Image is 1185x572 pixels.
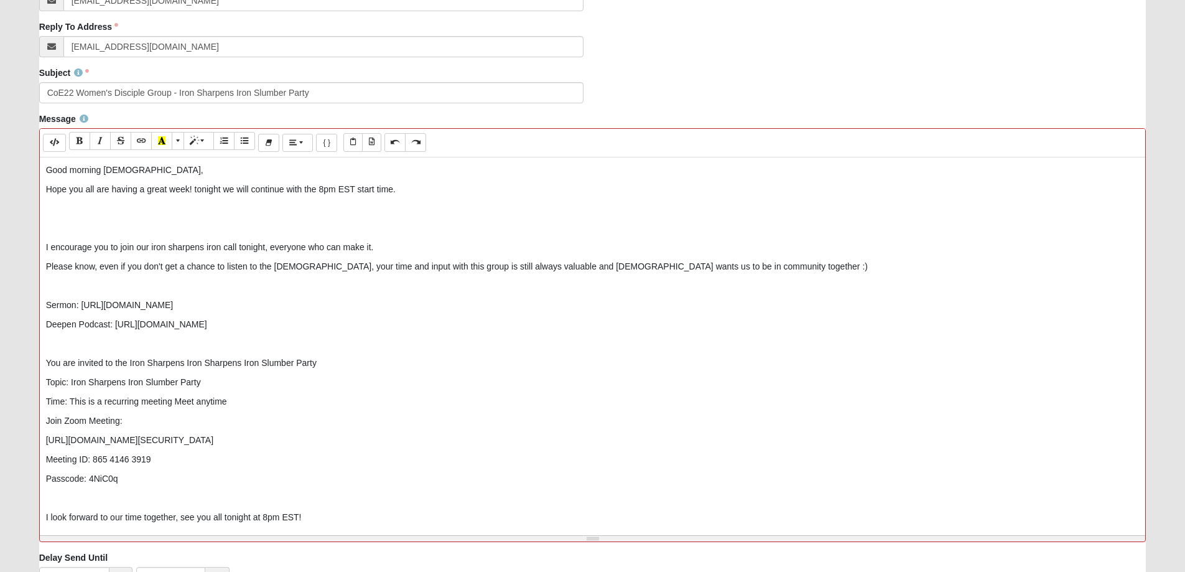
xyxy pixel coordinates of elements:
[213,132,235,150] button: Ordered list (CTRL+SHIFT+NUM8)
[384,133,406,151] button: Undo (CTRL+Z)
[46,511,1140,524] p: I look forward to our time together, see you all tonight at 8pm EST!
[39,551,108,564] label: Delay Send Until
[46,164,1140,177] p: Good morning [DEMOGRAPHIC_DATA],
[172,132,184,150] button: More Color
[46,260,1140,273] p: Please know, even if you don't get a chance to listen to the [DEMOGRAPHIC_DATA], your time and in...
[46,376,1140,389] p: Topic: Iron Sharpens Iron Slumber Party
[46,241,1140,254] p: I encourage you to join our iron sharpens iron call tonight, everyone who can make it.
[405,133,426,151] button: Redo (CTRL+Y)
[258,134,279,152] button: Remove Font Style (CTRL+\)
[362,133,381,151] button: Paste from Word
[282,134,313,152] button: Paragraph
[343,133,363,151] button: Paste Text
[46,299,1140,312] p: Sermon: [URL][DOMAIN_NAME]
[316,134,337,152] button: Merge Field
[39,113,88,125] label: Message
[90,132,111,150] button: Italic (CTRL+I)
[46,453,1140,466] p: Meeting ID: 865 4146 3919
[69,132,90,150] button: Bold (CTRL+B)
[46,415,1140,428] p: Join Zoom Meeting:
[234,132,255,150] button: Unordered list (CTRL+SHIFT+NUM7)
[46,357,1140,370] p: You are invited to the Iron Sharpens Iron Sharpens Iron Slumber Party
[46,472,1140,485] p: Passcode: 4NiC0q
[43,134,66,152] button: Code Editor
[39,21,118,33] label: Reply To Address
[46,434,1140,447] p: [URL][DOMAIN_NAME][SECURITY_DATA]
[110,132,131,150] button: Strikethrough (CTRL+SHIFT+S)
[151,132,172,150] button: Recent Color
[40,536,1146,542] div: Resize
[39,67,90,79] label: Subject
[131,132,152,150] button: Link (CTRL+K)
[46,183,1140,196] p: Hope you all are having a great week! tonight we will continue with the 8pm EST start time.
[46,395,1140,408] p: Time: This is a recurring meeting Meet anytime
[46,318,1140,331] p: Deepen Podcast: [URL][DOMAIN_NAME]
[184,132,214,150] button: Style
[46,530,1140,543] p: Blessings,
